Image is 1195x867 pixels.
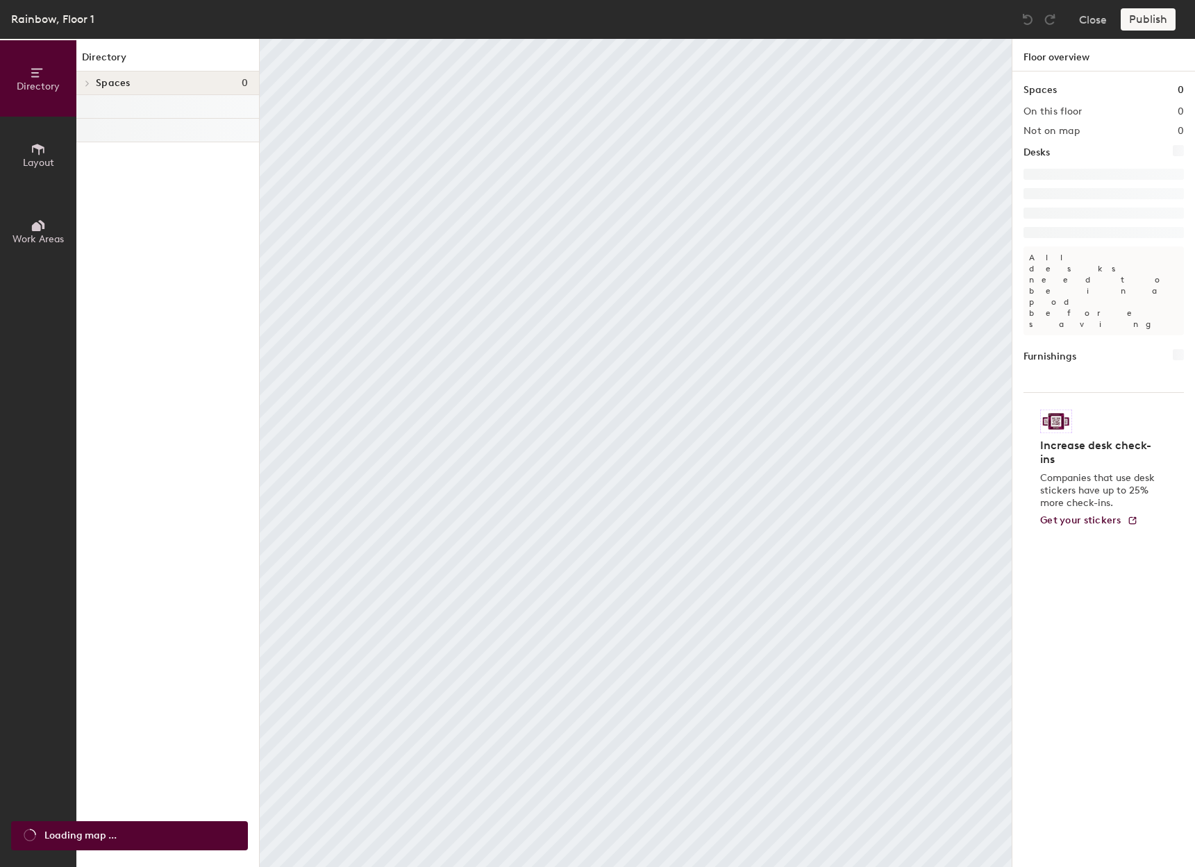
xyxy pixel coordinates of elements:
[17,81,60,92] span: Directory
[242,78,248,89] span: 0
[1021,12,1035,26] img: Undo
[23,157,54,169] span: Layout
[96,78,131,89] span: Spaces
[1023,83,1057,98] h1: Spaces
[1178,106,1184,117] h2: 0
[1178,83,1184,98] h1: 0
[11,10,94,28] div: Rainbow, Floor 1
[12,233,64,245] span: Work Areas
[1178,126,1184,137] h2: 0
[1023,349,1076,364] h1: Furnishings
[1040,410,1072,433] img: Sticker logo
[1023,106,1083,117] h2: On this floor
[1079,8,1107,31] button: Close
[260,39,1012,867] canvas: Map
[1040,439,1159,466] h4: Increase desk check-ins
[1023,145,1050,160] h1: Desks
[44,828,117,843] span: Loading map ...
[1040,515,1138,527] a: Get your stickers
[76,50,259,71] h1: Directory
[1043,12,1057,26] img: Redo
[1012,39,1195,71] h1: Floor overview
[1040,514,1121,526] span: Get your stickers
[1023,246,1184,335] p: All desks need to be in a pod before saving
[1023,126,1080,137] h2: Not on map
[1040,472,1159,510] p: Companies that use desk stickers have up to 25% more check-ins.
